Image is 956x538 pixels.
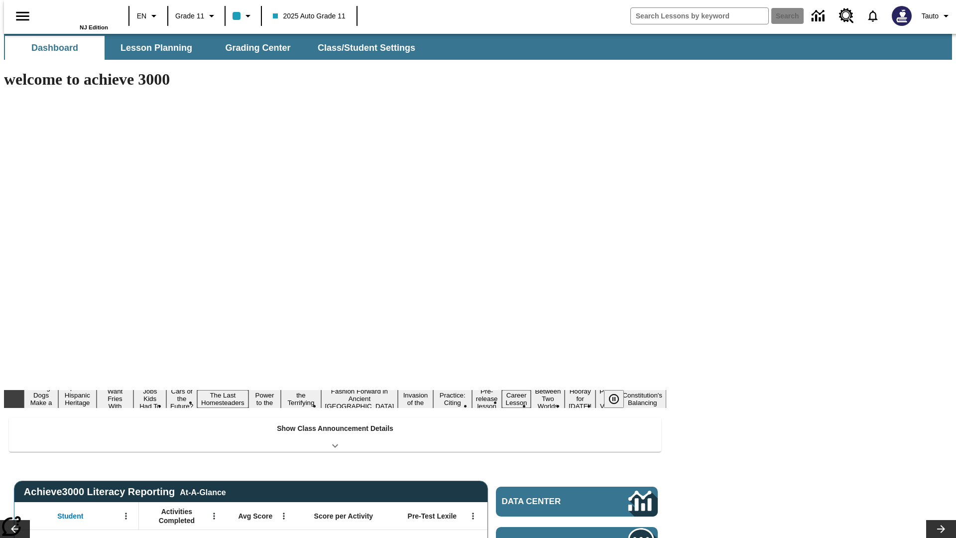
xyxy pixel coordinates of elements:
button: Profile/Settings [918,7,956,25]
button: Open Menu [276,509,291,524]
button: Slide 10 The Invasion of the Free CD [398,383,433,415]
span: Student [57,512,83,521]
div: SubNavbar [4,36,424,60]
h1: welcome to achieve 3000 [4,70,666,89]
button: Class/Student Settings [310,36,423,60]
button: Select a new avatar [886,3,918,29]
span: Pre-Test Lexile [408,512,457,521]
span: Achieve3000 Literacy Reporting [24,486,226,498]
span: Avg Score [238,512,272,521]
button: Dashboard [5,36,105,60]
a: Resource Center, Will open in new tab [833,2,860,29]
span: Score per Activity [314,512,373,521]
button: Slide 6 The Last Homesteaders [197,390,248,408]
div: SubNavbar [4,34,952,60]
button: Slide 9 Fashion Forward in Ancient Rome [321,386,398,411]
button: Slide 11 Mixed Practice: Citing Evidence [433,383,472,415]
button: Open Menu [466,509,480,524]
button: Open Menu [119,509,133,524]
div: Home [43,3,108,30]
span: 2025 Auto Grade 11 [273,11,345,21]
span: NJ Edition [80,24,108,30]
button: Slide 14 Between Two Worlds [531,386,565,411]
button: Slide 4 Dirty Jobs Kids Had To Do [133,379,166,419]
button: Lesson carousel, Next [926,520,956,538]
span: EN [137,11,146,21]
a: Notifications [860,3,886,29]
button: Slide 1 Diving Dogs Make a Splash [24,383,58,415]
div: Pause [604,390,634,408]
button: Pause [604,390,624,408]
span: Tauto [922,11,939,21]
button: Language: EN, Select a language [132,7,164,25]
input: search field [631,8,768,24]
button: Class color is light blue. Change class color [229,7,258,25]
img: Avatar [892,6,912,26]
a: Data Center [496,487,658,517]
a: Data Center [806,2,833,30]
button: Grade: Grade 11, Select a grade [171,7,222,25]
button: Slide 8 Attack of the Terrifying Tomatoes [281,383,321,415]
button: Lesson Planning [107,36,206,60]
p: Show Class Announcement Details [277,423,393,434]
button: Open side menu [8,1,37,31]
div: At-A-Glance [180,486,226,497]
a: Home [43,4,108,24]
button: Slide 16 Point of View [596,386,618,411]
span: Activities Completed [144,507,210,525]
button: Open Menu [207,509,222,524]
button: Slide 17 The Constitution's Balancing Act [618,383,666,415]
span: Data Center [502,497,595,507]
button: Slide 5 Cars of the Future? [166,386,197,411]
button: Grading Center [208,36,308,60]
div: Show Class Announcement Details [9,417,661,452]
button: Slide 15 Hooray for Constitution Day! [565,386,596,411]
button: Slide 7 Solar Power to the People [248,383,281,415]
span: Grade 11 [175,11,204,21]
button: Slide 3 Do You Want Fries With That? [97,379,134,419]
button: Slide 12 Pre-release lesson [472,386,502,411]
button: Slide 2 ¡Viva Hispanic Heritage Month! [58,383,97,415]
button: Slide 13 Career Lesson [502,390,531,408]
